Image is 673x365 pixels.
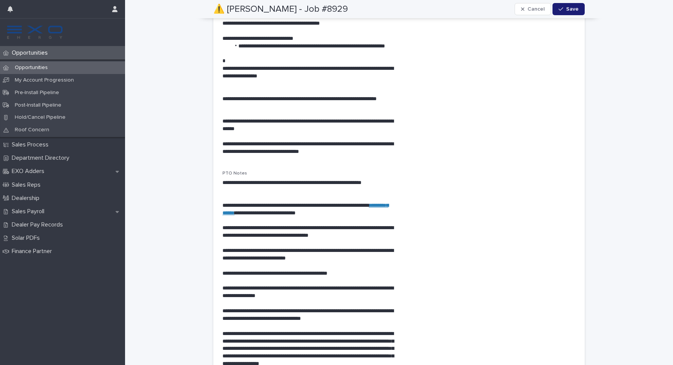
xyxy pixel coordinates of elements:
[566,6,579,12] span: Save
[9,248,58,255] p: Finance Partner
[9,195,45,202] p: Dealership
[9,168,50,175] p: EXO Adders
[9,90,65,96] p: Pre-Install Pipeline
[9,65,54,71] p: Opportunities
[9,102,67,109] p: Post-Install Pipeline
[527,6,545,12] span: Cancel
[222,171,247,176] span: PTO Notes
[515,3,551,15] button: Cancel
[213,4,348,15] h2: ⚠️ [PERSON_NAME] - Job #8929
[552,3,585,15] button: Save
[9,114,72,121] p: Hold/Cancel Pipeline
[9,221,69,228] p: Dealer Pay Records
[9,127,55,133] p: Roof Concern
[9,49,54,57] p: Opportunities
[9,208,50,215] p: Sales Payroll
[9,154,75,162] p: Department Directory
[9,181,47,189] p: Sales Reps
[9,234,46,242] p: Solar PDFs
[6,25,64,40] img: FKS5r6ZBThi8E5hshIGi
[9,77,80,83] p: My Account Progression
[9,141,55,148] p: Sales Process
